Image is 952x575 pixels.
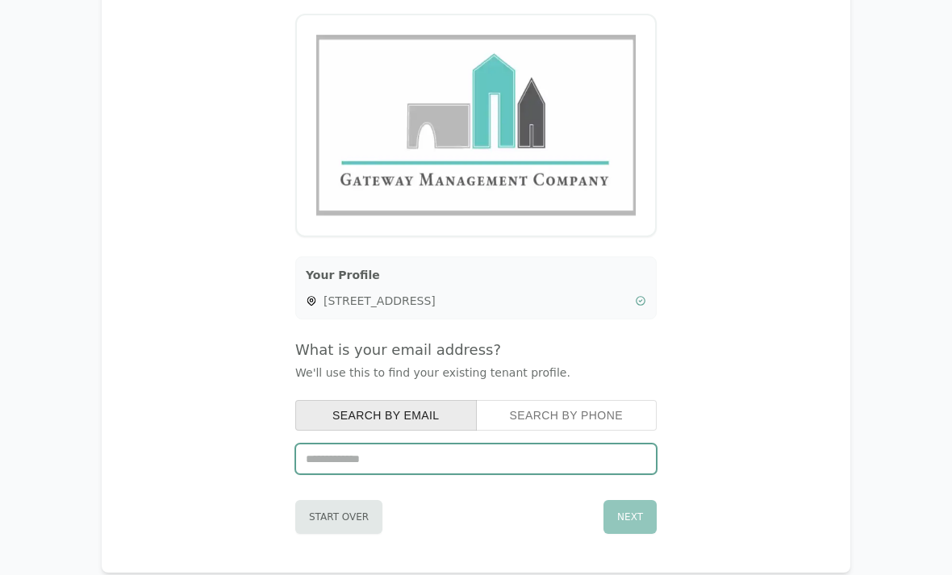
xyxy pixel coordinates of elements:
[295,365,657,381] p: We'll use this to find your existing tenant profile.
[324,293,628,309] span: [STREET_ADDRESS]
[316,35,636,216] img: Gateway Management
[295,500,382,534] button: Start Over
[295,339,657,361] h4: What is your email address?
[306,267,646,283] h3: Your Profile
[476,400,658,431] button: search by phone
[295,400,657,431] div: Search type
[295,400,477,431] button: search by email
